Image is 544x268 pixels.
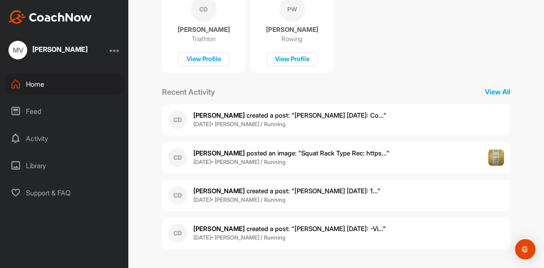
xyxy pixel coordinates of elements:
[8,10,92,24] img: CoachNow
[193,149,245,157] b: [PERSON_NAME]
[168,148,187,167] div: CD
[193,149,389,157] span: posted an image : " Squat Rack Type Rec: https... "
[32,46,88,53] div: [PERSON_NAME]
[488,150,504,166] img: post image
[485,87,510,97] p: View All
[515,239,535,260] div: Open Intercom Messenger
[5,182,125,203] div: Support & FAQ
[192,35,215,43] p: Triathlon
[266,25,318,34] p: [PERSON_NAME]
[281,35,303,43] p: Rowing
[193,111,245,119] b: [PERSON_NAME]
[168,186,187,205] div: CD
[162,86,215,98] p: Recent Activity
[178,25,230,34] p: [PERSON_NAME]
[8,41,27,59] div: MV
[193,225,245,233] b: [PERSON_NAME]
[193,121,286,127] b: [DATE] • [PERSON_NAME] / Running
[168,224,187,243] div: CD
[193,234,286,241] b: [DATE] • [PERSON_NAME] / Running
[193,158,286,165] b: [DATE] • [PERSON_NAME] / Running
[178,52,229,66] div: View Profile
[168,110,187,129] div: CD
[193,111,386,119] span: created a post : "[PERSON_NAME] [DATE]: Co..."
[267,52,317,66] div: View Profile
[5,155,125,176] div: Library
[5,101,125,122] div: Feed
[193,187,245,195] b: [PERSON_NAME]
[193,187,380,195] span: created a post : "[PERSON_NAME] [DATE]: 1..."
[193,225,386,233] span: created a post : "[PERSON_NAME] [DATE]: -Vi..."
[193,196,286,203] b: [DATE] • [PERSON_NAME] / Running
[5,128,125,149] div: Activity
[5,73,125,95] div: Home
